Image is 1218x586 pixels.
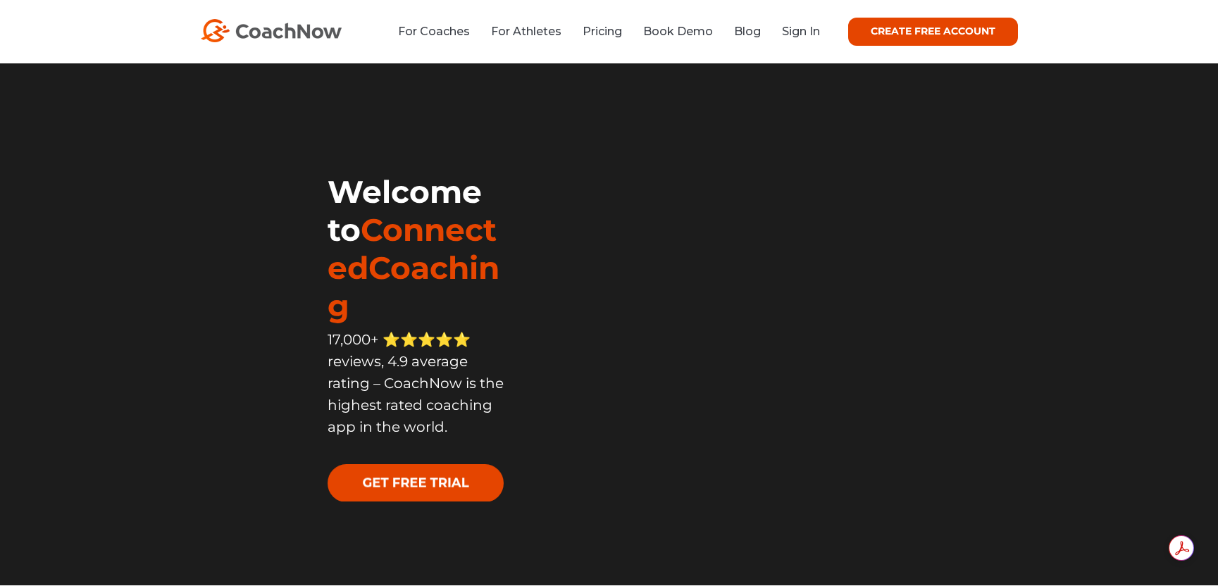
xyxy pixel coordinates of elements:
a: For Athletes [491,25,561,38]
img: GET FREE TRIAL [328,464,504,501]
span: 17,000+ ⭐️⭐️⭐️⭐️⭐️ reviews, 4.9 average rating – CoachNow is the highest rated coaching app in th... [328,331,504,435]
h1: Welcome to [328,173,508,325]
a: CREATE FREE ACCOUNT [848,18,1018,46]
a: Pricing [583,25,622,38]
a: Sign In [782,25,820,38]
a: Blog [734,25,761,38]
img: CoachNow Logo [201,19,342,42]
a: Book Demo [643,25,713,38]
a: For Coaches [398,25,470,38]
span: ConnectedCoaching [328,211,499,325]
